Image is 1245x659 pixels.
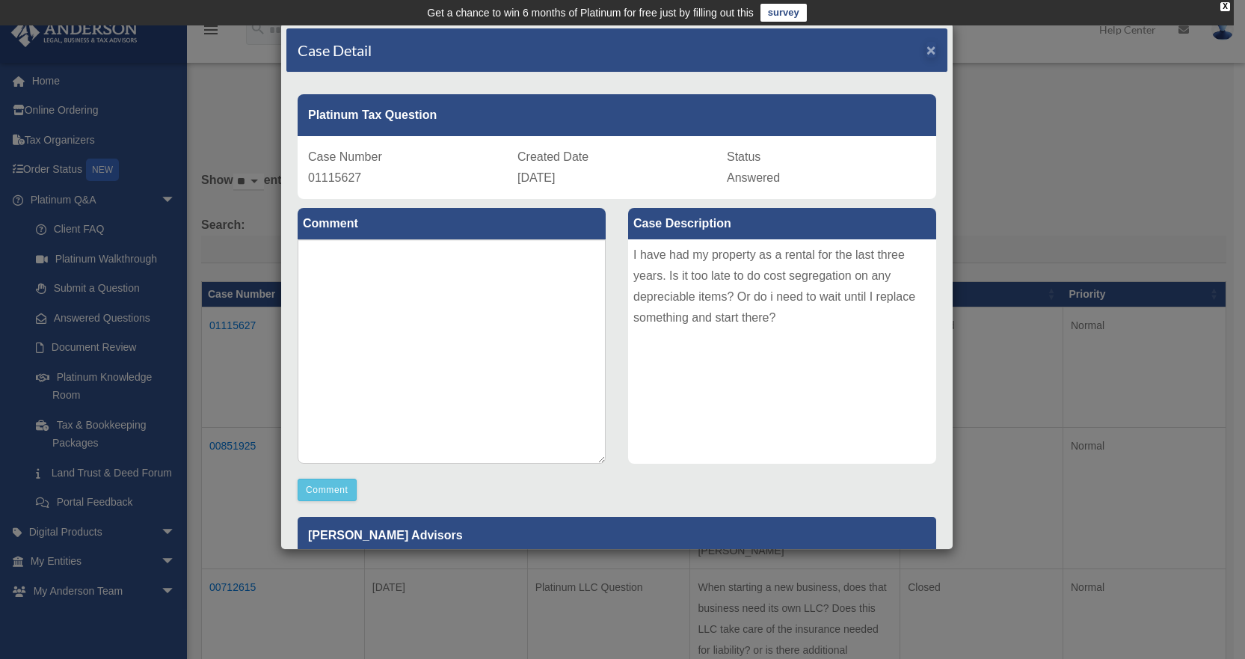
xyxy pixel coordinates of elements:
p: [PERSON_NAME] Advisors [298,517,936,554]
span: [DATE] [517,171,555,184]
span: 01115627 [308,171,361,184]
a: survey [760,4,807,22]
span: Status [727,150,760,163]
span: Answered [727,171,780,184]
span: Case Number [308,150,382,163]
div: Get a chance to win 6 months of Platinum for free just by filling out this [427,4,754,22]
button: Comment [298,479,357,501]
button: Close [926,42,936,58]
div: Platinum Tax Question [298,94,936,136]
div: close [1220,2,1230,11]
span: Created Date [517,150,588,163]
label: Case Description [628,208,936,239]
label: Comment [298,208,606,239]
div: I have had my property as a rental for the last three years. Is it too late to do cost segregatio... [628,239,936,464]
h4: Case Detail [298,40,372,61]
span: × [926,41,936,58]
